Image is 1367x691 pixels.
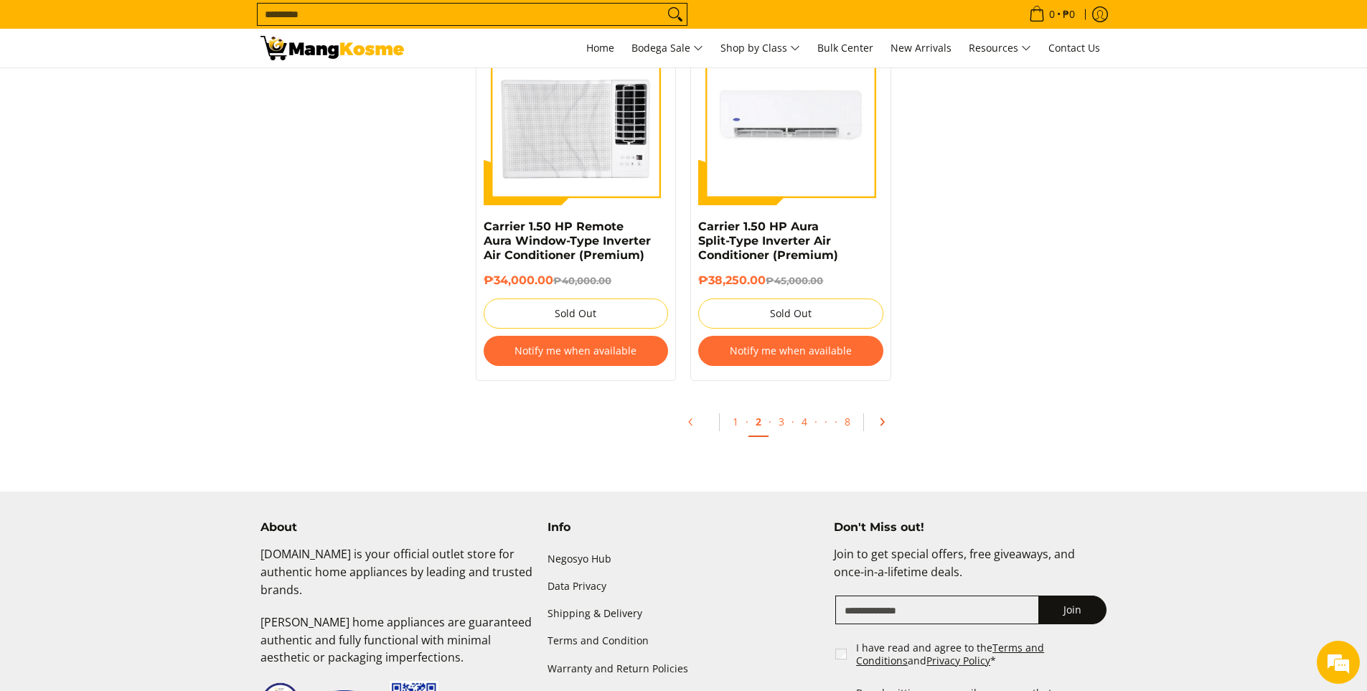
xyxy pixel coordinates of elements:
[75,80,241,99] div: Chat with us now
[548,573,820,601] a: Data Privacy
[469,403,1114,448] ul: Pagination
[883,29,959,67] a: New Arrivals
[548,601,820,628] a: Shipping & Delivery
[553,275,611,286] del: ₱40,000.00
[766,275,823,286] del: ₱45,000.00
[856,641,1108,667] label: I have read and agree to the and *
[1041,29,1107,67] a: Contact Us
[794,408,814,436] a: 4
[484,273,669,288] h6: ₱34,000.00
[586,41,614,55] span: Home
[748,408,769,437] a: 2
[698,20,883,205] img: Carrier 1.50 HP Aura Split-Type Inverter Air Conditioner (Premium)
[548,655,820,682] a: Warranty and Return Policies
[235,7,270,42] div: Minimize live chat window
[926,654,990,667] a: Privacy Policy
[769,415,771,428] span: ·
[418,29,1107,67] nav: Main Menu
[7,392,273,442] textarea: Type your message and hit 'Enter'
[698,299,883,329] button: Sold Out
[1061,9,1077,19] span: ₱0
[834,545,1107,596] p: Join to get special offers, free giveaways, and once-in-a-lifetime deals.
[698,220,838,262] a: Carrier 1.50 HP Aura Split-Type Inverter Air Conditioner (Premium)
[698,336,883,366] button: Notify me when available
[817,408,835,436] span: ·
[548,520,820,535] h4: Info
[698,273,883,288] h6: ₱38,250.00
[969,39,1031,57] span: Resources
[713,29,807,67] a: Shop by Class
[579,29,621,67] a: Home
[725,408,746,436] a: 1
[484,20,669,205] img: Carrier 1.50 HP Remote Aura Window-Type Inverter Air Conditioner (Premium)
[484,336,669,366] button: Notify me when available
[771,408,791,436] a: 3
[624,29,710,67] a: Bodega Sale
[746,415,748,428] span: ·
[856,641,1044,667] a: Terms and Conditions
[664,4,687,25] button: Search
[260,545,533,613] p: [DOMAIN_NAME] is your official outlet store for authentic home appliances by leading and trusted ...
[83,181,198,326] span: We're online!
[631,39,703,57] span: Bodega Sale
[260,614,533,681] p: [PERSON_NAME] home appliances are guaranteed authentic and fully functional with minimal aestheti...
[835,415,837,428] span: ·
[260,520,533,535] h4: About
[1025,6,1079,22] span: •
[962,29,1038,67] a: Resources
[810,29,880,67] a: Bulk Center
[548,545,820,573] a: Negosyo Hub
[817,41,873,55] span: Bulk Center
[1038,596,1107,624] button: Join
[548,628,820,655] a: Terms and Condition
[837,408,858,436] a: 8
[891,41,952,55] span: New Arrivals
[1048,41,1100,55] span: Contact Us
[791,415,794,428] span: ·
[834,520,1107,535] h4: Don't Miss out!
[720,39,800,57] span: Shop by Class
[484,220,651,262] a: Carrier 1.50 HP Remote Aura Window-Type Inverter Air Conditioner (Premium)
[814,415,817,428] span: ·
[1047,9,1057,19] span: 0
[260,36,404,60] img: Bodega Sale Aircon l Mang Kosme: Home Appliances Warehouse Sale | Page 2
[484,299,669,329] button: Sold Out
